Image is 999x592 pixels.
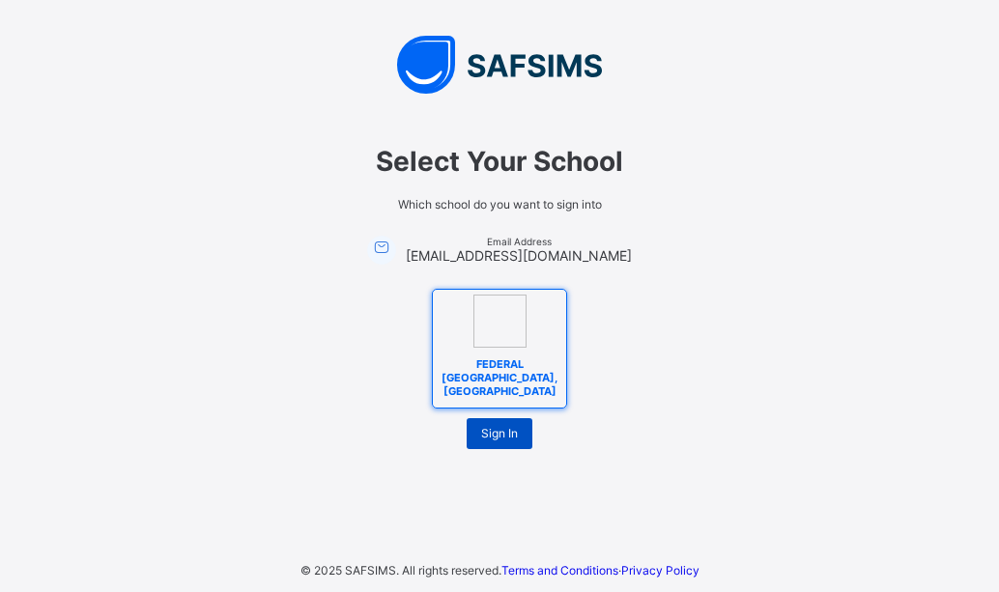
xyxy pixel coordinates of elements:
[501,563,699,578] span: ·
[437,352,562,403] span: FEDERAL [GEOGRAPHIC_DATA], [GEOGRAPHIC_DATA]
[210,36,789,94] img: SAFSIMS Logo
[481,426,518,440] span: Sign In
[501,563,618,578] a: Terms and Conditions
[229,145,770,178] span: Select Your School
[621,563,699,578] a: Privacy Policy
[229,197,770,211] span: Which school do you want to sign into
[473,295,527,348] img: FEDERAL GOVERNMENT GIRLS' COLLEGE, GUSAU
[406,236,632,247] span: Email Address
[300,563,501,578] span: © 2025 SAFSIMS. All rights reserved.
[406,247,632,264] span: [EMAIL_ADDRESS][DOMAIN_NAME]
